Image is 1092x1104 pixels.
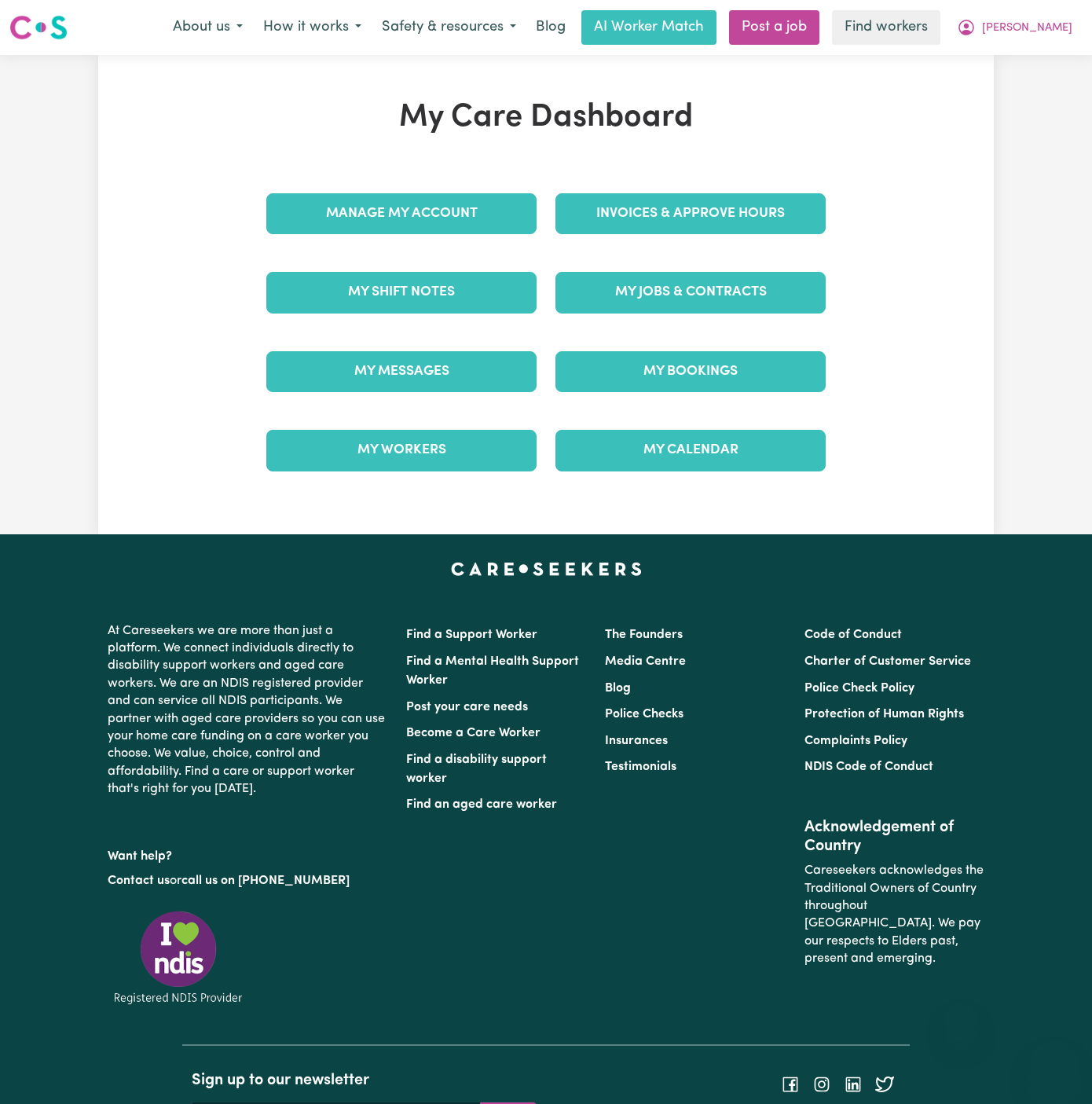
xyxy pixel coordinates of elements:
p: or [108,866,387,896]
a: call us on [PHONE_NUMBER] [181,875,350,887]
a: Manage My Account [266,193,537,234]
a: Code of Conduct [804,629,902,641]
a: My Shift Notes [266,272,537,313]
button: Safety & resources [372,11,526,44]
iframe: Close message [945,1003,977,1035]
h2: Sign up to our newsletter [192,1071,537,1090]
h1: My Care Dashboard [257,99,835,137]
a: Follow Careseekers on LinkedIn [844,1078,863,1091]
a: Follow Careseekers on Instagram [812,1078,831,1091]
iframe: Button to launch messaging window [1029,1041,1079,1091]
a: Find a disability support worker [406,754,547,785]
a: NDIS Code of Conduct [804,761,933,773]
a: My Calendar [555,430,826,471]
a: Follow Careseekers on Twitter [875,1078,894,1091]
a: My Workers [266,430,537,471]
span: [PERSON_NAME] [982,20,1072,37]
a: Careseekers home page [451,563,642,575]
button: My Account [947,11,1083,44]
a: Police Checks [605,708,683,721]
h2: Acknowledgement of Country [804,818,984,856]
p: Careseekers acknowledges the Traditional Owners of Country throughout [GEOGRAPHIC_DATA]. We pay o... [804,856,984,974]
a: Blog [526,10,575,45]
img: Careseekers logo [9,13,68,42]
a: My Jobs & Contracts [555,272,826,313]
a: Become a Care Worker [406,727,541,739]
a: My Bookings [555,351,826,392]
a: The Founders [605,629,683,641]
a: Media Centre [605,655,686,668]
button: About us [163,11,253,44]
a: Complaints Policy [804,735,907,747]
a: Find a Mental Health Support Worker [406,655,579,687]
p: Want help? [108,842,387,865]
a: Police Check Policy [804,682,914,695]
a: Invoices & Approve Hours [555,193,826,234]
a: Contact us [108,875,170,887]
a: Post your care needs [406,701,528,713]
p: At Careseekers we are more than just a platform. We connect individuals directly to disability su... [108,616,387,805]
a: Find an aged care worker [406,798,557,811]
a: AI Worker Match [581,10,716,45]
a: Find workers [832,10,940,45]
a: Careseekers logo [9,9,68,46]
a: Charter of Customer Service [804,655,971,668]
a: Testimonials [605,761,676,773]
a: Post a job [729,10,819,45]
button: How it works [253,11,372,44]
a: Follow Careseekers on Facebook [781,1078,800,1091]
a: Protection of Human Rights [804,708,964,721]
a: My Messages [266,351,537,392]
a: Insurances [605,735,668,747]
img: Registered NDIS provider [108,908,249,1007]
a: Blog [605,682,631,695]
a: Find a Support Worker [406,629,537,641]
